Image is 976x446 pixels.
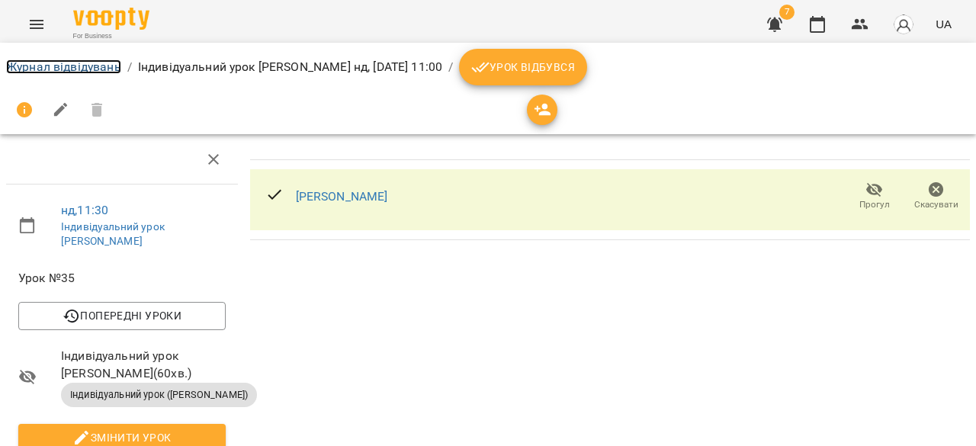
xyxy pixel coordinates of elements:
a: нд , 11:30 [61,203,108,217]
button: Попередні уроки [18,302,226,329]
span: Індивідуальний урок [PERSON_NAME] ( 60 хв. ) [61,347,226,383]
span: Індивідуальний урок ([PERSON_NAME]) [61,388,257,402]
span: Скасувати [914,198,958,211]
span: UA [936,16,952,32]
span: Прогул [859,198,890,211]
nav: breadcrumb [6,49,970,85]
button: Menu [18,6,55,43]
li: / [127,58,132,76]
button: Урок відбувся [459,49,587,85]
a: Журнал відвідувань [6,59,121,74]
li: / [448,58,453,76]
span: Урок відбувся [471,58,575,76]
a: Індивідуальний урок [PERSON_NAME] [61,220,165,248]
img: avatar_s.png [893,14,914,35]
img: Voopty Logo [73,8,149,30]
button: Скасувати [905,175,967,218]
span: Попередні уроки [30,306,213,325]
span: Урок №35 [18,269,226,287]
span: For Business [73,31,149,41]
button: UA [929,10,958,38]
p: Індивідуальний урок [PERSON_NAME] нд, [DATE] 11:00 [138,58,442,76]
button: Прогул [843,175,905,218]
a: [PERSON_NAME] [296,189,388,204]
span: 7 [779,5,795,20]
